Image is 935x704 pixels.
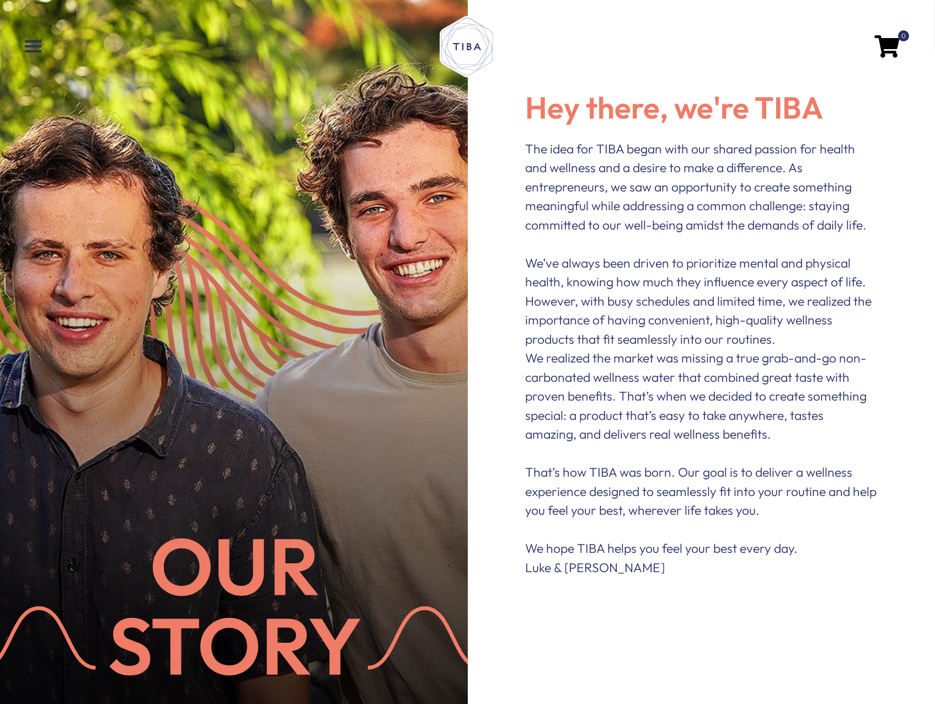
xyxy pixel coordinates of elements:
p: We’ve always been driven to prioritize mental and physical health, knowing how much they influenc... [525,254,877,349]
p: The idea for TIBA began with our shared passion for health and wellness and a desire to make a di... [525,140,877,235]
p: We hope TIBA helps you feel your best every day. [525,539,877,558]
p: Luke & [PERSON_NAME] [525,558,877,578]
a: 0 [874,39,899,52]
span: Hey there, we're TIBA [525,88,823,126]
p: That’s how TIBA was born. Our goal is to deliver a wellness experience designed to seamlessly fit... [525,463,877,520]
span: 0 [898,30,909,41]
p: We realized the market was missing a true grab-and-go non-carbonated wellness water that combined... [525,349,877,444]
